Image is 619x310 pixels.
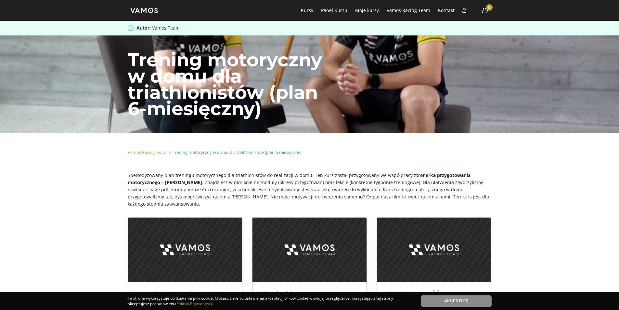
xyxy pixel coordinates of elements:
[421,295,492,307] a: Akceptuję
[128,172,471,185] strong: trenerką przygotowania motorycznego – [PERSON_NAME]
[152,25,180,31] span: Vamos Team
[128,4,161,17] img: vamos_solo.png
[377,218,491,282] img: ACTIVITYMOBILITY.png
[128,172,492,208] p: Speriodyzowany plan treningu motorycznego dla triathlonistów do realizacji w domu. Ten kurs zosta...
[321,7,347,13] a: Panel Kursu
[172,149,303,155] li: Trening motoryczny w domu dla triathlonistów (plan 6-miesięczny)
[486,4,493,11] span: 0
[387,7,430,13] a: Vamos Racing Team
[128,295,411,307] div: Ta strona wykorzystuje do działania pliki cookie. Możesz zmienić ustawienia akceptacji plików coo...
[128,218,242,282] img: ACTIVITYMOBILITY.png
[128,52,339,117] div: Trening motoryczny w domu dla triathlonistów (plan 6-miesięczny)
[176,301,212,306] a: Polityki Prywatności
[301,7,313,13] a: Kursy
[252,218,367,282] img: ACTIVITYMOBILITY.png
[260,290,295,298] a: SIŁA / MOC
[135,290,224,298] a: ADAPTACJA ANATOMICZNA
[438,7,455,13] a: Kontakt
[136,25,151,31] span: Autor:
[355,7,379,13] a: Moje kursy
[384,290,454,305] a: WYTRZYMAŁOŚĆ DŁUGODYSTANSOWA
[128,149,166,155] a: Vamos Racing Team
